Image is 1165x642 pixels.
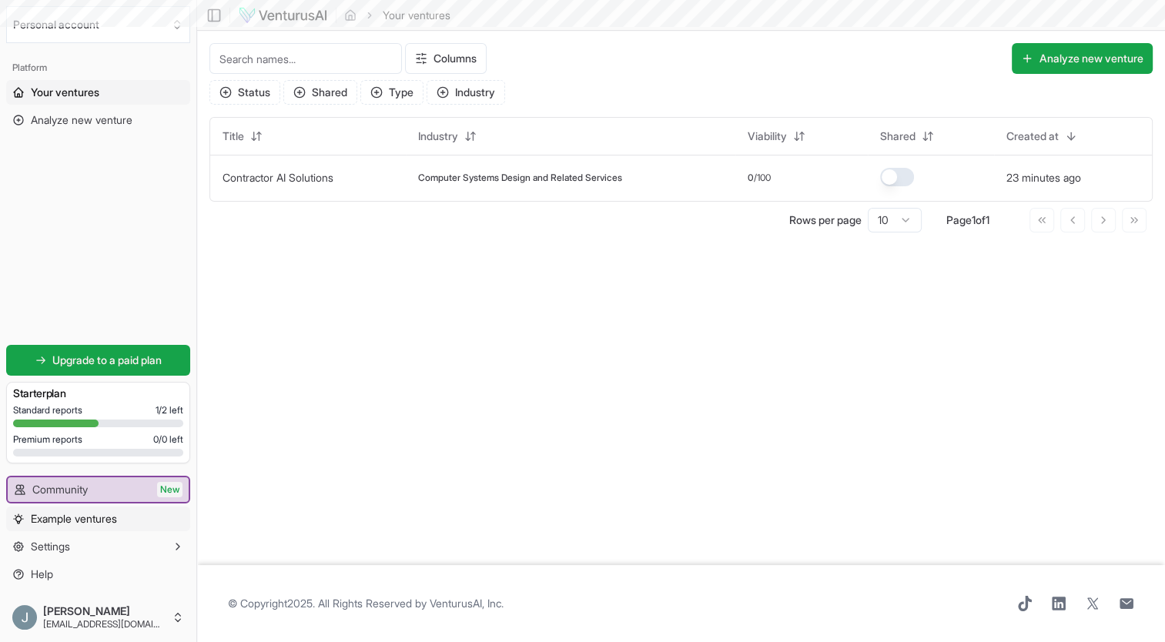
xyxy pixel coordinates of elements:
span: /100 [754,172,771,184]
button: Shared [283,80,357,105]
button: Shared [871,124,943,149]
span: 1 [972,213,976,226]
a: Help [6,562,190,587]
span: Help [31,567,53,582]
span: of [976,213,986,226]
div: Platform [6,55,190,80]
a: CommunityNew [8,477,189,502]
span: Standard reports [13,404,82,416]
button: Title [213,124,272,149]
button: Status [209,80,280,105]
span: Upgrade to a paid plan [52,353,162,368]
img: ACg8ocL7PLot-GPwR_aPMDH9Q03f8M5H-8ymVHAyHBU-He6WpK6NhQ=s96-c [12,605,37,630]
input: Search names... [209,43,402,74]
span: Viability [748,129,787,144]
span: 0 / 0 left [153,433,183,446]
a: VenturusAI, Inc [430,597,501,610]
a: Contractor AI Solutions [223,171,333,184]
span: © Copyright 2025 . All Rights Reserved by . [228,596,504,611]
button: Created at [997,124,1086,149]
span: Shared [880,129,916,144]
span: Settings [31,539,70,554]
span: Your ventures [31,85,99,100]
a: Analyze new venture [6,108,190,132]
button: Viability [738,124,815,149]
span: Page [946,213,972,226]
a: Example ventures [6,507,190,531]
h3: Starter plan [13,386,183,401]
span: 0 [748,172,754,184]
button: Analyze new venture [1012,43,1153,74]
span: Title [223,129,244,144]
span: [EMAIL_ADDRESS][DOMAIN_NAME] [43,618,166,630]
span: Premium reports [13,433,82,446]
span: 1 / 2 left [156,404,183,416]
span: New [157,482,182,497]
span: Analyze new venture [31,112,132,128]
button: Type [360,80,423,105]
span: Example ventures [31,511,117,527]
span: 1 [986,213,989,226]
button: Columns [405,43,487,74]
span: Industry [418,129,458,144]
button: Contractor AI Solutions [223,170,333,186]
span: Created at [1006,129,1059,144]
button: Industry [409,124,486,149]
a: Your ventures [6,80,190,105]
button: 23 minutes ago [1006,170,1081,186]
span: Computer Systems Design and Related Services [418,172,622,184]
a: Upgrade to a paid plan [6,345,190,376]
span: Community [32,482,88,497]
button: Settings [6,534,190,559]
span: [PERSON_NAME] [43,604,166,618]
button: Industry [427,80,505,105]
p: Rows per page [789,212,862,228]
button: [PERSON_NAME][EMAIL_ADDRESS][DOMAIN_NAME] [6,599,190,636]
